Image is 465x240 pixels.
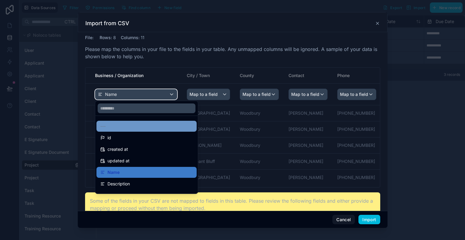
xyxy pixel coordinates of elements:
[107,157,130,164] span: updated at
[85,68,380,187] div: scrollable content
[100,123,106,130] span: ---
[107,134,111,141] span: id
[107,192,120,199] span: Status
[107,146,128,153] span: created at
[107,180,130,188] span: Description
[107,169,120,176] span: Name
